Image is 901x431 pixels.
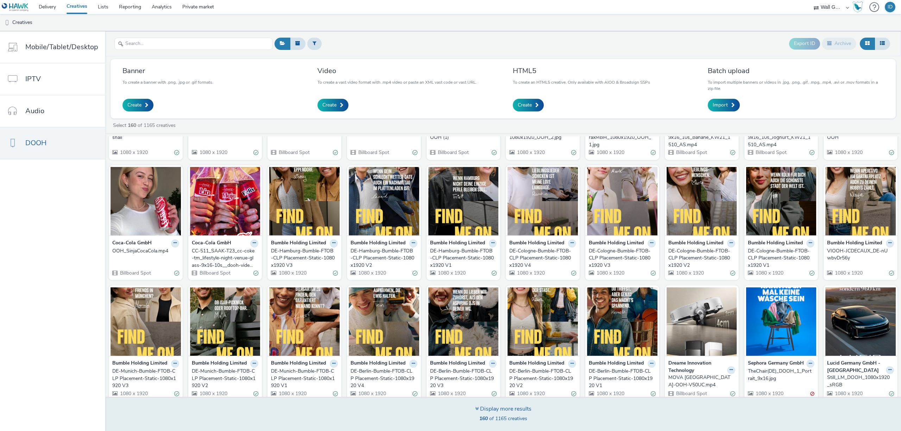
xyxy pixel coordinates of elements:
[509,247,573,269] div: DE-Cologne-Bumble-FTOB-CLP Placement-Static-1080x1920 V4
[253,149,258,156] div: Valid
[651,149,656,156] div: Valid
[708,99,740,111] a: Import
[351,368,417,389] a: DE-Berlin-Bumble-FTOB-CLP Placement-Static-1080x1920 V4
[827,360,884,374] strong: Lucid Germany GmbH - [GEOGRAPHIC_DATA]
[668,127,735,148] a: 250512_AN_Frische_DCLP_9x16_10s_Banane_KW21_1510_AS.mp4
[25,42,98,52] span: Mobile/Tablet/Desktop
[114,38,273,50] input: Search...
[122,66,213,76] h3: Banner
[668,127,732,148] div: 250512_AN_Frische_DCLP_9x16_10s_Banane_KW21_1510_AS.mp4
[271,247,338,269] a: DE-Hamburg-Bumble-FTOB-CLP Placement-Static-1080x1920 V3
[358,270,386,276] span: 1080 x 1920
[174,270,179,277] div: Valid
[589,368,653,389] div: DE-Berlin-Bumble-FTOB-CLP Placement-Static-1080x1920 V1
[748,239,803,247] strong: Bumble Holding Limited
[25,138,46,148] span: DOOH
[748,127,812,148] div: 250512_AN_Frische_DCLP_9x16_10s_Joghurt_KW21_1510_AS.mp4
[668,374,735,388] a: MOVA [GEOGRAPHIC_DATA]-OOH-V50UC.mp4
[651,390,656,397] div: Valid
[596,270,624,276] span: 1080 x 1920
[667,287,737,356] img: MOVA Germany-OOH-V50UC.mp4 visual
[492,149,497,156] div: Valid
[748,360,804,368] strong: Sephora Germany GmbH
[589,127,653,148] div: bis einschließlich 22.5_sephoraxMBM_1080x1920_OOH_1.jpg
[860,38,875,50] button: Grid
[513,99,544,111] a: Create
[509,247,576,269] a: DE-Cologne-Bumble-FTOB-CLP Placement-Static-1080x1920 V4
[430,368,494,389] div: DE-Berlin-Bumble-FTOB-CLP Placement-Static-1080x1920 V3
[351,247,415,269] div: DE-Hamburg-Bumble-FTOB-CLP Placement-Static-1080x1920 V2
[430,247,494,269] div: DE-Hamburg-Bumble-FTOB-CLP Placement-Static-1080x1920 V1
[119,270,151,276] span: Billboard Spot
[746,287,817,356] img: TheChair(DE)_DOOH_1_Portrait_9x16.jpg visual
[199,149,227,156] span: 1080 x 1920
[509,360,564,368] strong: Bumble Holding Limited
[596,149,624,156] span: 1080 x 1920
[437,270,466,276] span: 1080 x 1920
[190,287,260,356] img: DE-Munich-Bumble-FTOB-CLP Placement-Static-1080x1920 V2 visual
[253,390,258,397] div: Valid
[889,390,894,397] div: Valid
[278,149,310,156] span: Billboard Spot
[412,390,417,397] div: Valid
[492,270,497,277] div: Valid
[269,287,340,356] img: DE-Munich-Bumble-FTOB-CLP Placement-Static-1080x1920 V1 visual
[430,368,497,389] a: DE-Berlin-Bumble-FTOB-CLP Placement-Static-1080x1920 V3
[112,368,179,389] a: DE-Munich-Bumble-FTOB-CLP Placement-Static-1080x1920 V3
[668,239,723,247] strong: Bumble Holding Limited
[430,247,497,269] a: DE-Hamburg-Bumble-FTOB-CLP Placement-Static-1080x1920 V1
[322,102,336,109] span: Create
[596,390,624,397] span: 1080 x 1920
[571,270,576,277] div: Valid
[192,247,256,269] div: CC-511_SAAK-T23_cc-coke-tm_lifestyle-night-venue-glass-9x16-10s__dooh-video_10_1080x1920px_10_ger...
[513,79,650,85] p: To create an HTML5 creative. Only available with AIOO & Broadsign SSPs
[875,38,890,50] button: Table
[271,239,326,247] strong: Bumble Holding Limited
[755,270,783,276] span: 1080 x 1920
[748,368,812,382] div: TheChair(DE)_DOOH_1_Portrait_9x16.jpg
[509,239,564,247] strong: Bumble Holding Limited
[834,149,863,156] span: 1080 x 1920
[748,247,815,269] a: DE-Cologne-Bumble-FTOB-CLP Placement-Static-1080x1920 V1
[675,270,704,276] span: 1080 x 1920
[112,239,152,247] strong: Coca-Cola GmbH
[889,270,894,277] div: Valid
[668,374,732,388] div: MOVA [GEOGRAPHIC_DATA]-OOH-V50UC.mp4
[516,390,545,397] span: 1080 x 1920
[755,149,787,156] span: Billboard Spot
[888,2,893,12] div: ID
[479,415,488,422] strong: 160
[271,368,338,389] a: DE-Munich-Bumble-FTOB-CLP Placement-Static-1080x1920 V1
[192,360,247,368] strong: Bumble Holding Limited
[437,149,469,156] span: Billboard Spot
[112,122,178,129] a: Select of 1165 creatives
[827,247,891,262] div: VIOOH-JCDECAUX_DE-nUwbvDr56y
[668,247,732,269] div: DE-Cologne-Bumble-FTOB-CLP Placement-Static-1080x1920 V2
[317,66,477,76] h3: Video
[333,149,338,156] div: Valid
[271,360,326,368] strong: Bumble Holding Limited
[430,239,485,247] strong: Bumble Holding Limited
[713,102,728,109] span: Import
[412,270,417,277] div: Valid
[825,287,896,356] img: Still_LM_DOOH_1080x1920_sRGB visual
[589,368,656,389] a: DE-Berlin-Bumble-FTOB-CLP Placement-Static-1080x1920 V1
[479,415,527,422] span: of 1165 creatives
[675,390,707,397] span: Billboard Spot
[351,360,405,368] strong: Bumble Holding Limited
[809,270,814,277] div: Valid
[827,374,894,388] a: Still_LM_DOOH_1080x1920_sRGB
[358,149,389,156] span: Billboard Spot
[651,270,656,277] div: Valid
[271,368,335,389] div: DE-Munich-Bumble-FTOB-CLP Placement-Static-1080x1920 V1
[317,99,348,111] a: Create
[351,239,405,247] strong: Bumble Holding Limited
[333,390,338,397] div: Valid
[358,390,386,397] span: 1080 x 1920
[809,149,814,156] div: Valid
[192,368,259,389] a: DE-Munich-Bumble-FTOB-CLP Placement-Static-1080x1920 V2
[428,167,499,236] img: DE-Hamburg-Bumble-FTOB-CLP Placement-Static-1080x1920 V1 visual
[269,167,340,236] img: DE-Hamburg-Bumble-FTOB-CLP Placement-Static-1080x1920 V3 visual
[317,79,477,85] p: To create a vast video format with .mp4 video or paste an XML vast code or vast URL.
[516,270,545,276] span: 1080 x 1920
